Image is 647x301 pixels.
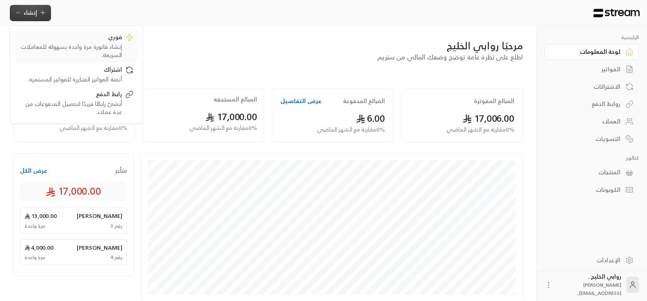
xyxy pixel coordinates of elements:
span: مرة واحدة [24,254,45,261]
span: إنشاء [24,7,37,18]
button: عرض التفاصيل [280,97,322,105]
a: الكوبونات [545,182,639,198]
span: 17,006.00 [462,110,514,127]
span: 6.00 [356,110,385,127]
span: 13,000.00 [24,212,57,220]
div: العملاء [555,117,620,125]
a: المنتجات [545,165,639,180]
span: 0 % مقارنة مع الشهر الماضي [317,125,385,134]
a: فوريإنشاء فاتورة مرة واحدة بسهولة للمعاملات السريعة. [15,30,138,62]
span: 17,000.00 [205,108,257,125]
h2: المبالغ المفوترة [474,97,514,105]
span: 0 % مقارنة مع الشهر الماضي [60,124,127,132]
span: متأخر [115,167,127,175]
div: الفواتير [555,65,620,73]
a: اشتراكأتمتة الفواتير المتكررة للفواتير المستمرة. [15,62,138,87]
a: رابط الدفعأنشئ رابطًا فريدًا لتحصيل المدفوعات من عدة عملاء. [15,87,138,119]
a: الاشتراكات [545,79,639,94]
span: 0 % مقارنة مع الشهر الماضي [189,124,257,132]
button: عرض الكل [20,167,47,175]
div: رابط الدفع [19,90,122,100]
div: أنشئ رابطًا فريدًا لتحصيل المدفوعات من عدة عملاء. [19,100,122,116]
img: Logo [593,9,640,18]
a: روابط الدفع [545,96,639,112]
div: إنشاء فاتورة مرة واحدة بسهولة للمعاملات السريعة. [19,43,122,59]
span: [PERSON_NAME][EMAIL_ADDRESS]... [577,281,621,297]
p: الرئيسية [545,34,639,41]
a: التسويات [545,131,639,147]
button: إنشاء [10,5,51,21]
span: [PERSON_NAME] [77,244,122,252]
span: رقم 3 [110,223,122,229]
div: المنتجات [555,168,620,176]
a: الإعدادات [545,252,639,268]
div: روابي الخليج . [558,272,621,297]
span: 17,000.00 [46,185,101,198]
div: فوري [19,33,122,43]
h2: المبالغ المستحقة [213,95,257,103]
div: لوحة المعلومات [555,48,620,56]
div: مرحبًا روابي الخليج [13,39,523,52]
div: روابط الدفع [555,100,620,108]
a: لوحة المعلومات [545,44,639,60]
span: رقم 4 [110,254,122,261]
p: كتالوج [545,155,639,161]
div: اشتراك [19,66,122,75]
a: العملاء [545,114,639,130]
span: مرة واحدة [24,223,45,229]
div: الكوبونات [555,186,620,194]
span: اطلع على نظرة عامة توضح وضعك المالي من ستريم [377,51,523,63]
a: الفواتير [545,62,639,77]
h2: المبالغ المدفوعة [343,97,385,105]
div: الإعدادات [555,256,620,264]
div: التسويات [555,135,620,143]
span: 0 % مقارنة مع الشهر الماضي [447,125,514,134]
div: أتمتة الفواتير المتكررة للفواتير المستمرة. [19,75,122,83]
span: [PERSON_NAME] [77,212,122,220]
div: الاشتراكات [555,83,620,91]
span: 4,000.00 [24,244,53,252]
